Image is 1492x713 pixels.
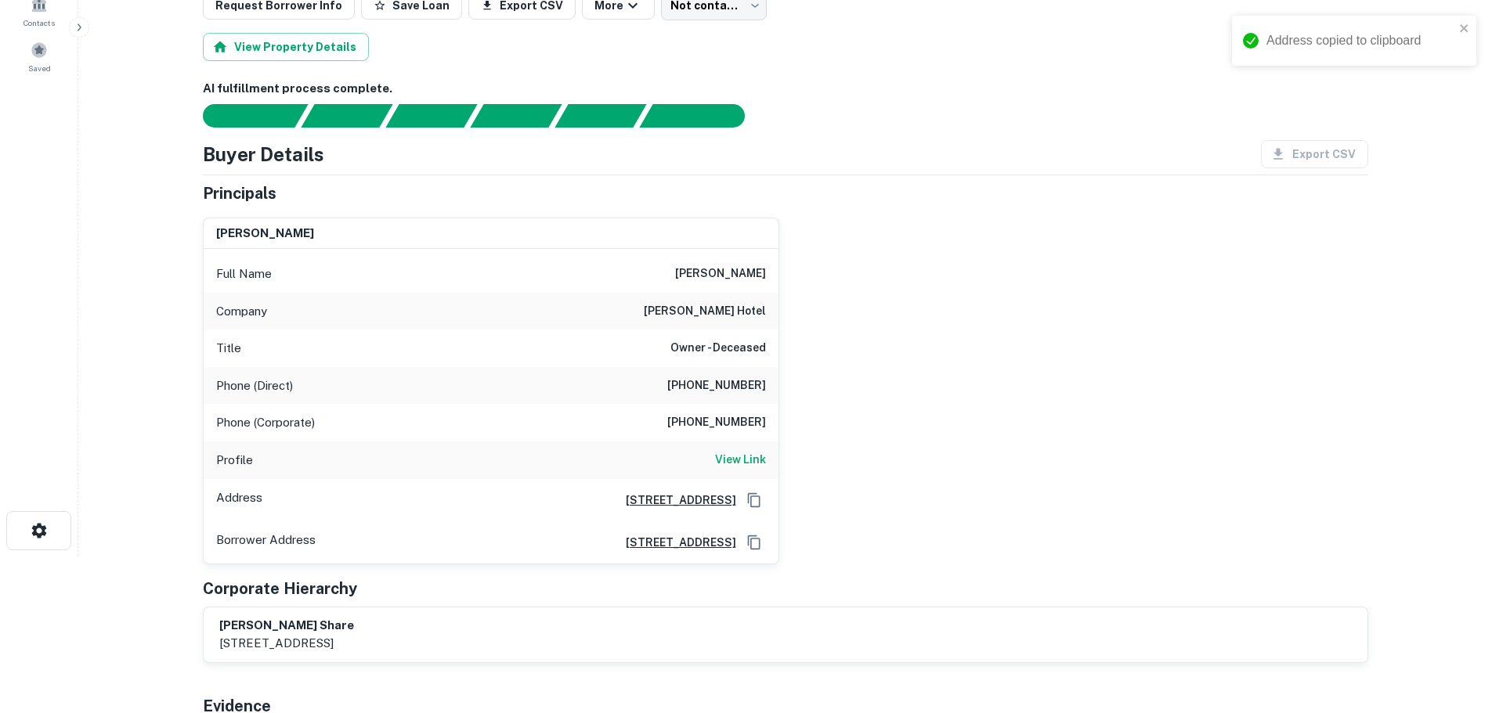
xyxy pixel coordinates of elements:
p: Title [216,339,241,358]
div: Principals found, still searching for contact information. This may take time... [555,104,646,128]
h6: [PHONE_NUMBER] [667,376,766,395]
p: Profile [216,451,253,470]
div: Principals found, AI now looking for contact information... [470,104,562,128]
p: [STREET_ADDRESS] [219,634,354,653]
h5: Principals [203,182,276,205]
button: Copy Address [742,488,766,512]
button: close [1459,22,1470,37]
p: Company [216,302,267,321]
div: Sending borrower request to AI... [184,104,302,128]
button: Copy Address [742,531,766,554]
span: Saved [28,62,51,74]
div: Documents found, AI parsing details... [385,104,477,128]
p: Phone (Corporate) [216,413,315,432]
h6: View Link [715,451,766,468]
h6: [PERSON_NAME] hotel [644,302,766,321]
h6: [PERSON_NAME] [216,225,314,243]
div: Your request is received and processing... [301,104,392,128]
a: [STREET_ADDRESS] [613,492,736,509]
h5: Corporate Hierarchy [203,577,357,600]
h6: Owner - Deceased [670,339,766,358]
div: Address copied to clipboard [1266,31,1454,50]
span: Contacts [23,16,55,29]
h6: [PERSON_NAME] [675,265,766,283]
p: Address [216,488,262,512]
h6: AI fulfillment process complete. [203,80,1368,98]
a: Saved [5,35,74,77]
p: Phone (Direct) [216,376,293,395]
button: View Property Details [203,33,369,61]
iframe: Chat Widget [1414,588,1492,663]
h6: [PHONE_NUMBER] [667,413,766,432]
p: Full Name [216,265,272,283]
p: Borrower Address [216,531,316,554]
h6: [PERSON_NAME] share [219,617,354,635]
a: [STREET_ADDRESS] [613,534,736,551]
a: View Link [715,451,766,470]
div: AI fulfillment process complete. [640,104,764,128]
h4: Buyer Details [203,140,324,168]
